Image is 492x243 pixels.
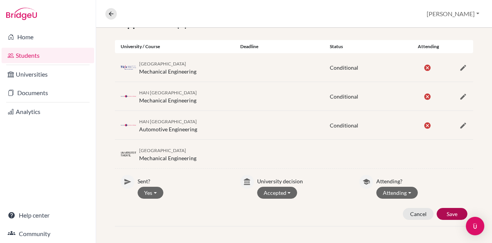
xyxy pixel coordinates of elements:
img: nl_han_lxllnx6d.png [121,122,136,128]
a: Help center [2,208,94,223]
span: Conditional [330,64,358,71]
span: [GEOGRAPHIC_DATA] [139,147,186,153]
img: Bridge-U [6,8,37,20]
a: Documents [2,85,94,101]
p: University decision [257,175,348,185]
span: Conditional [330,122,358,129]
span: Conditional [330,93,358,100]
button: [PERSON_NAME] [423,7,483,21]
div: Attending [414,43,444,50]
p: Sent? [138,175,229,185]
button: Cancel [403,208,434,220]
button: Save [437,208,467,220]
a: Community [2,226,94,241]
img: nl_twe_glqqiriu.png [121,151,136,157]
button: Attending [376,187,418,199]
a: Analytics [2,104,94,119]
span: HAN [GEOGRAPHIC_DATA] [139,90,197,96]
img: nl_tue_z0253icl.png [121,65,136,70]
a: Students [2,48,94,63]
a: Home [2,29,94,45]
div: Automotive Engineering [139,117,197,133]
a: Universities [2,67,94,82]
div: Deadline [234,43,324,50]
div: Mechanical Engineering [139,88,197,104]
div: University / Course [115,43,234,50]
button: Accepted [257,187,298,199]
div: Status [324,43,414,50]
span: [GEOGRAPHIC_DATA] [139,61,186,67]
div: Open Intercom Messenger [466,217,484,235]
img: nl_han_lxllnx6d.png [121,94,136,99]
span: HAN [GEOGRAPHIC_DATA] [139,119,197,124]
div: Mechanical Engineering [139,59,196,75]
button: Yes [138,187,163,199]
div: Mechanical Engineering [139,146,196,162]
p: Attending? [376,175,467,185]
